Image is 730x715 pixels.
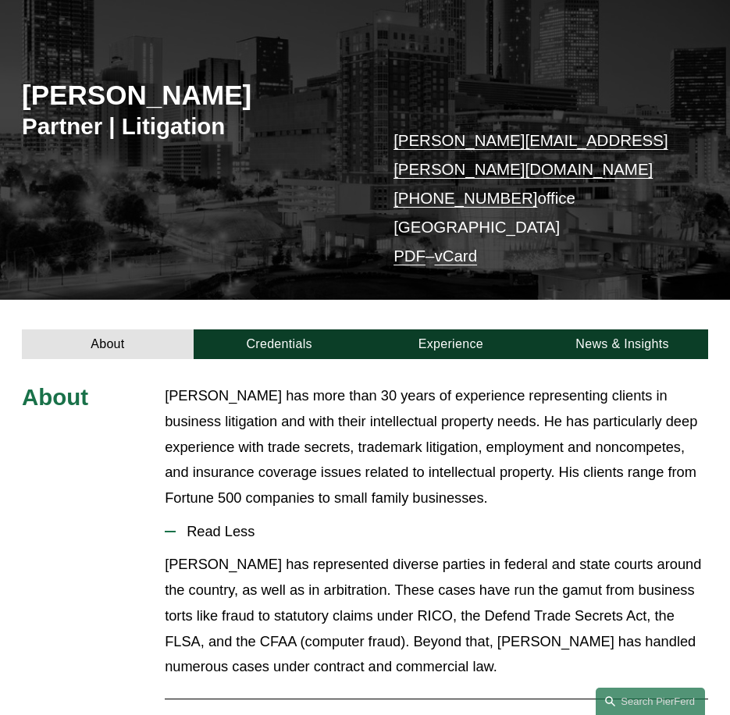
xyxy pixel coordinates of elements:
[165,383,708,511] p: [PERSON_NAME] has more than 30 years of experience representing clients in business litigation an...
[165,552,708,692] div: Read Less
[434,247,477,265] a: vCard
[194,329,365,359] a: Credentials
[393,247,426,265] a: PDF
[393,126,679,270] p: office [GEOGRAPHIC_DATA] –
[393,131,668,178] a: [PERSON_NAME][EMAIL_ADDRESS][PERSON_NAME][DOMAIN_NAME]
[22,329,194,359] a: About
[22,384,88,410] span: About
[596,688,705,715] a: Search this site
[536,329,708,359] a: News & Insights
[22,79,365,112] h2: [PERSON_NAME]
[393,189,537,207] a: [PHONE_NUMBER]
[22,112,365,141] h3: Partner | Litigation
[165,511,708,552] button: Read Less
[165,552,708,680] p: [PERSON_NAME] has represented diverse parties in federal and state courts around the country, as ...
[365,329,536,359] a: Experience
[176,523,708,540] span: Read Less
